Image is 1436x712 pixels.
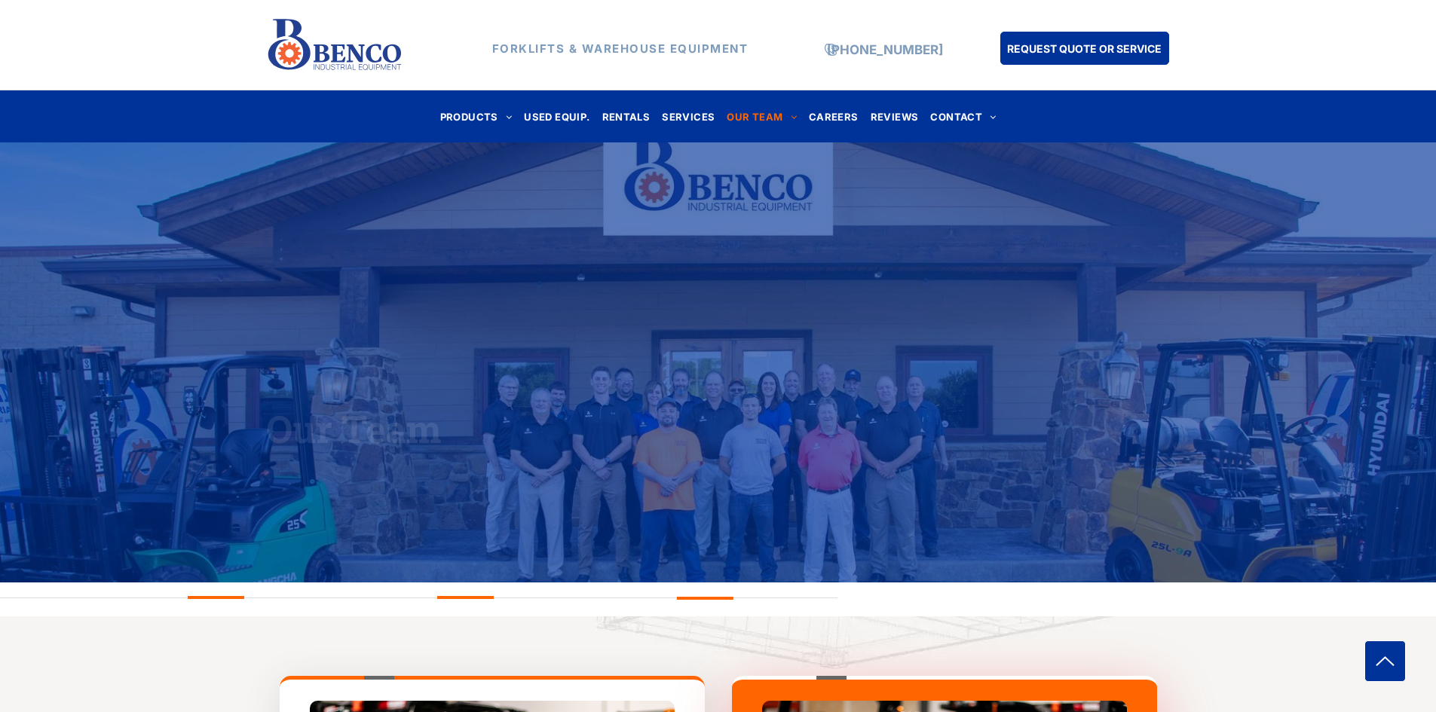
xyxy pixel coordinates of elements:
a: OUR TEAM [721,106,803,127]
a: PRODUCTS [434,106,519,127]
a: USED EQUIP. [518,106,596,127]
a: SERVICES [656,106,721,127]
a: [PHONE_NUMBER] [827,42,943,57]
span: REQUEST QUOTE OR SERVICE [1007,35,1162,63]
a: RENTALS [596,106,657,127]
span: Our Team [266,404,442,454]
a: CAREERS [803,106,865,127]
a: REVIEWS [865,106,925,127]
a: CONTACT [924,106,1002,127]
a: REQUEST QUOTE OR SERVICE [1000,32,1169,65]
strong: FORKLIFTS & WAREHOUSE EQUIPMENT [492,41,749,56]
